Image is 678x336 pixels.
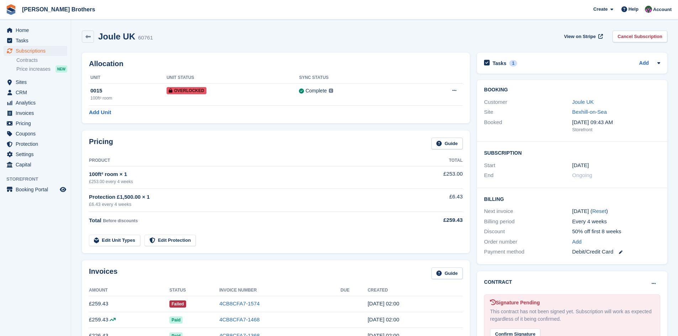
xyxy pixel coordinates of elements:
[16,25,58,35] span: Home
[167,72,299,84] th: Unit Status
[4,185,67,194] a: menu
[341,285,368,296] th: Due
[89,217,101,223] span: Total
[90,87,167,95] div: 0015
[484,248,572,256] div: Payment method
[484,218,572,226] div: Billing period
[144,235,196,246] a: Edit Protection
[16,57,67,64] a: Contracts
[16,36,58,46] span: Tasks
[89,178,405,185] div: £253.00 every 4 weeks
[16,65,67,73] a: Price increases NEW
[16,149,58,159] span: Settings
[169,316,183,324] span: Paid
[89,201,405,208] div: £6.43 every 4 weeks
[16,139,58,149] span: Protection
[484,149,660,156] h2: Subscription
[572,126,660,133] div: Storefront
[89,60,463,68] h2: Allocation
[405,216,463,224] div: £259.43
[484,171,572,180] div: End
[368,316,399,322] time: 2025-08-11 01:00:47 UTC
[593,6,608,13] span: Create
[16,98,58,108] span: Analytics
[4,46,67,56] a: menu
[4,160,67,170] a: menu
[368,285,463,296] th: Created
[56,65,67,73] div: NEW
[299,72,413,84] th: Sync Status
[4,77,67,87] a: menu
[493,60,506,66] h2: Tasks
[103,218,138,223] span: Before discounts
[572,99,594,105] a: Joule UK
[509,60,517,66] div: 1
[484,228,572,236] div: Discount
[4,149,67,159] a: menu
[572,109,607,115] a: Bexhill-on-Sea
[89,267,117,279] h2: Invoices
[89,155,405,166] th: Product
[629,6,638,13] span: Help
[4,25,67,35] a: menu
[572,161,589,170] time: 2024-12-02 01:00:00 UTC
[4,87,67,97] a: menu
[484,238,572,246] div: Order number
[572,248,660,256] div: Debit/Credit Card
[169,300,186,308] span: Failed
[19,4,98,15] a: [PERSON_NAME] Brothers
[4,118,67,128] a: menu
[89,235,140,246] a: Edit Unit Types
[490,299,654,306] div: Signature Pending
[572,228,660,236] div: 50% off first 8 weeks
[167,87,206,94] span: Overlocked
[89,72,167,84] th: Unit
[89,296,169,312] td: £259.43
[89,312,169,328] td: £259.43
[4,108,67,118] a: menu
[490,327,540,333] a: Confirm Signature
[405,155,463,166] th: Total
[16,108,58,118] span: Invoices
[4,129,67,139] a: menu
[16,66,51,73] span: Price increases
[484,161,572,170] div: Start
[16,87,58,97] span: CRM
[89,170,405,178] div: 100ft² room × 1
[484,195,660,202] h2: Billing
[484,118,572,133] div: Booked
[561,31,604,42] a: View on Stripe
[4,139,67,149] a: menu
[219,285,341,296] th: Invoice Number
[431,138,463,149] a: Guide
[89,193,405,201] div: Protection £1,500.00 × 1
[6,176,71,183] span: Storefront
[645,6,652,13] img: Nick Wright
[305,87,327,95] div: Complete
[484,87,660,93] h2: Booking
[16,160,58,170] span: Capital
[59,185,67,194] a: Preview store
[368,300,399,306] time: 2025-09-08 01:00:51 UTC
[16,129,58,139] span: Coupons
[16,118,58,128] span: Pricing
[564,33,596,40] span: View on Stripe
[329,89,333,93] img: icon-info-grey-7440780725fd019a000dd9b08b2336e03edf1995a4989e88bcd33f0948082b44.svg
[4,36,67,46] a: menu
[90,95,167,101] div: 100ft² room
[572,218,660,226] div: Every 4 weeks
[4,98,67,108] a: menu
[484,98,572,106] div: Customer
[169,285,219,296] th: Status
[405,189,463,212] td: £6.43
[431,267,463,279] a: Guide
[613,31,667,42] a: Cancel Subscription
[16,46,58,56] span: Subscriptions
[484,207,572,215] div: Next invoice
[484,278,512,286] h2: Contract
[572,172,593,178] span: Ongoing
[16,185,58,194] span: Booking Portal
[89,285,169,296] th: Amount
[572,207,660,215] div: [DATE] ( )
[138,34,153,42] div: 60761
